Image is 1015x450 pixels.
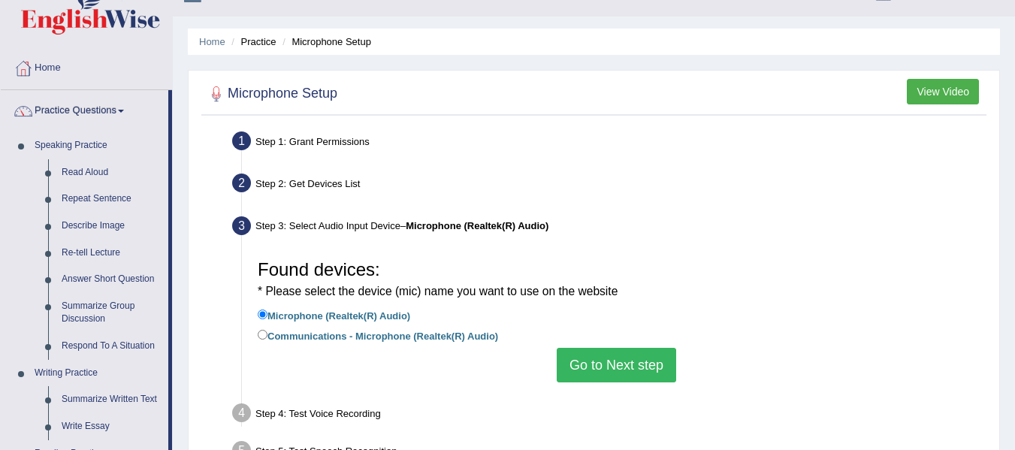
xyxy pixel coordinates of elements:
[55,159,168,186] a: Read Aloud
[258,285,618,297] small: * Please select the device (mic) name you want to use on the website
[1,90,168,128] a: Practice Questions
[55,333,168,360] a: Respond To A Situation
[205,83,337,105] h2: Microphone Setup
[28,132,168,159] a: Speaking Practice
[279,35,371,49] li: Microphone Setup
[406,220,548,231] b: Microphone (Realtek(R) Audio)
[55,186,168,213] a: Repeat Sentence
[400,220,548,231] span: –
[225,127,992,160] div: Step 1: Grant Permissions
[258,307,410,323] label: Microphone (Realtek(R) Audio)
[55,213,168,240] a: Describe Image
[225,212,992,245] div: Step 3: Select Audio Input Device
[907,79,979,104] button: View Video
[55,293,168,333] a: Summarize Group Discussion
[258,327,498,343] label: Communications - Microphone (Realtek(R) Audio)
[28,360,168,387] a: Writing Practice
[258,260,975,300] h3: Found devices:
[258,330,267,340] input: Communications - Microphone (Realtek(R) Audio)
[199,36,225,47] a: Home
[557,348,676,382] button: Go to Next step
[55,386,168,413] a: Summarize Written Text
[55,413,168,440] a: Write Essay
[225,399,992,432] div: Step 4: Test Voice Recording
[55,266,168,293] a: Answer Short Question
[228,35,276,49] li: Practice
[1,47,172,85] a: Home
[225,169,992,202] div: Step 2: Get Devices List
[258,310,267,319] input: Microphone (Realtek(R) Audio)
[55,240,168,267] a: Re-tell Lecture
